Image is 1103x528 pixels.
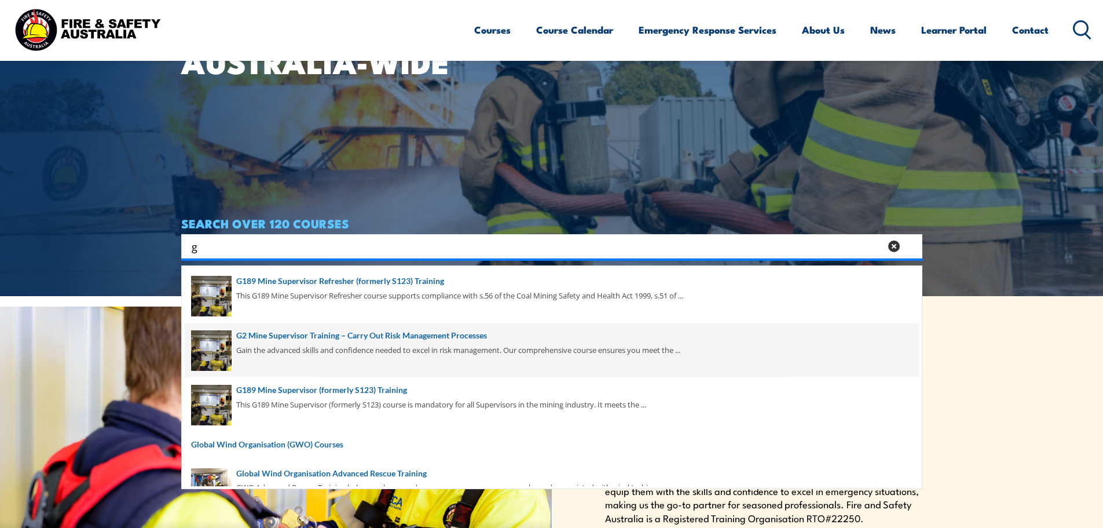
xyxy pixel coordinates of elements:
[181,217,922,230] h4: SEARCH OVER 120 COURSES
[191,384,913,396] a: G189 Mine Supervisor (formerly S123) Training
[192,238,881,255] input: Search input
[191,467,913,480] a: Global Wind Organisation Advanced Rescue Training
[870,14,896,45] a: News
[194,238,883,254] form: Search form
[902,238,918,254] button: Search magnifier button
[191,275,913,287] a: G189 Mine Supervisor Refresher (formerly S123) Training
[802,14,845,45] a: About Us
[191,329,913,342] a: G2 Mine Supervisor Training – Carry Out Risk Management Processes
[191,438,913,451] a: Global Wind Organisation (GWO) Courses
[474,14,511,45] a: Courses
[536,14,613,45] a: Course Calendar
[1012,14,1049,45] a: Contact
[639,14,776,45] a: Emergency Response Services
[921,14,987,45] a: Learner Portal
